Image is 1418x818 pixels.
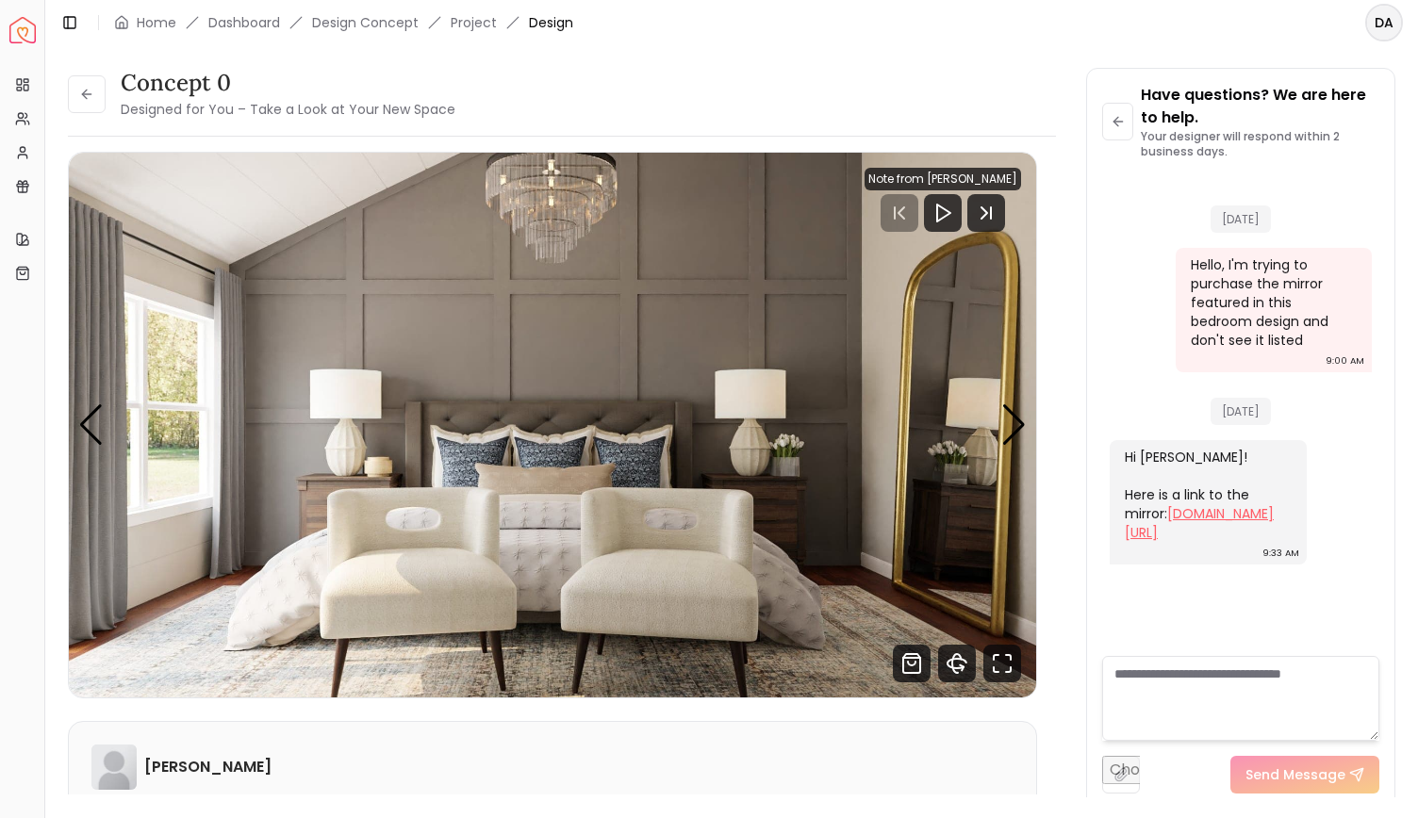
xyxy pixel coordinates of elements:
[144,756,272,778] h6: [PERSON_NAME]
[865,168,1021,190] div: Note from [PERSON_NAME]
[451,13,497,32] a: Project
[1191,255,1354,350] div: Hello, I'm trying to purchase the mirror featured in this bedroom design and don't see it listed
[529,13,573,32] span: Design
[932,202,954,224] svg: Play
[114,13,573,32] nav: breadcrumb
[312,13,419,32] li: Design Concept
[91,744,137,790] img: Heather Wise
[121,100,455,119] small: Designed for You – Take a Look at Your New Space
[69,153,1037,697] div: 1 / 3
[1211,205,1271,233] span: [DATE]
[1125,504,1274,542] a: [DOMAIN_NAME][URL]
[1125,448,1288,542] div: Hi [PERSON_NAME]! Here is a link to the mirror:
[1262,544,1299,563] div: 9:33 AM
[1001,404,1027,446] div: Next slide
[893,645,931,682] svg: Shop Products from this design
[78,404,104,446] div: Previous slide
[1211,398,1271,425] span: [DATE]
[967,194,1005,232] svg: Next Track
[1141,129,1379,159] p: Your designer will respond within 2 business days.
[983,645,1021,682] svg: Fullscreen
[1326,352,1364,370] div: 9:00 AM
[69,153,1037,697] img: Design Render 1
[208,13,280,32] a: Dashboard
[137,13,176,32] a: Home
[1367,6,1401,40] span: DA
[69,153,1036,697] div: Carousel
[1141,84,1379,129] p: Have questions? We are here to help.
[9,17,36,43] img: Spacejoy Logo
[121,68,455,98] h3: Concept 0
[9,17,36,43] a: Spacejoy
[938,645,976,682] svg: 360 View
[1365,4,1403,41] button: DA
